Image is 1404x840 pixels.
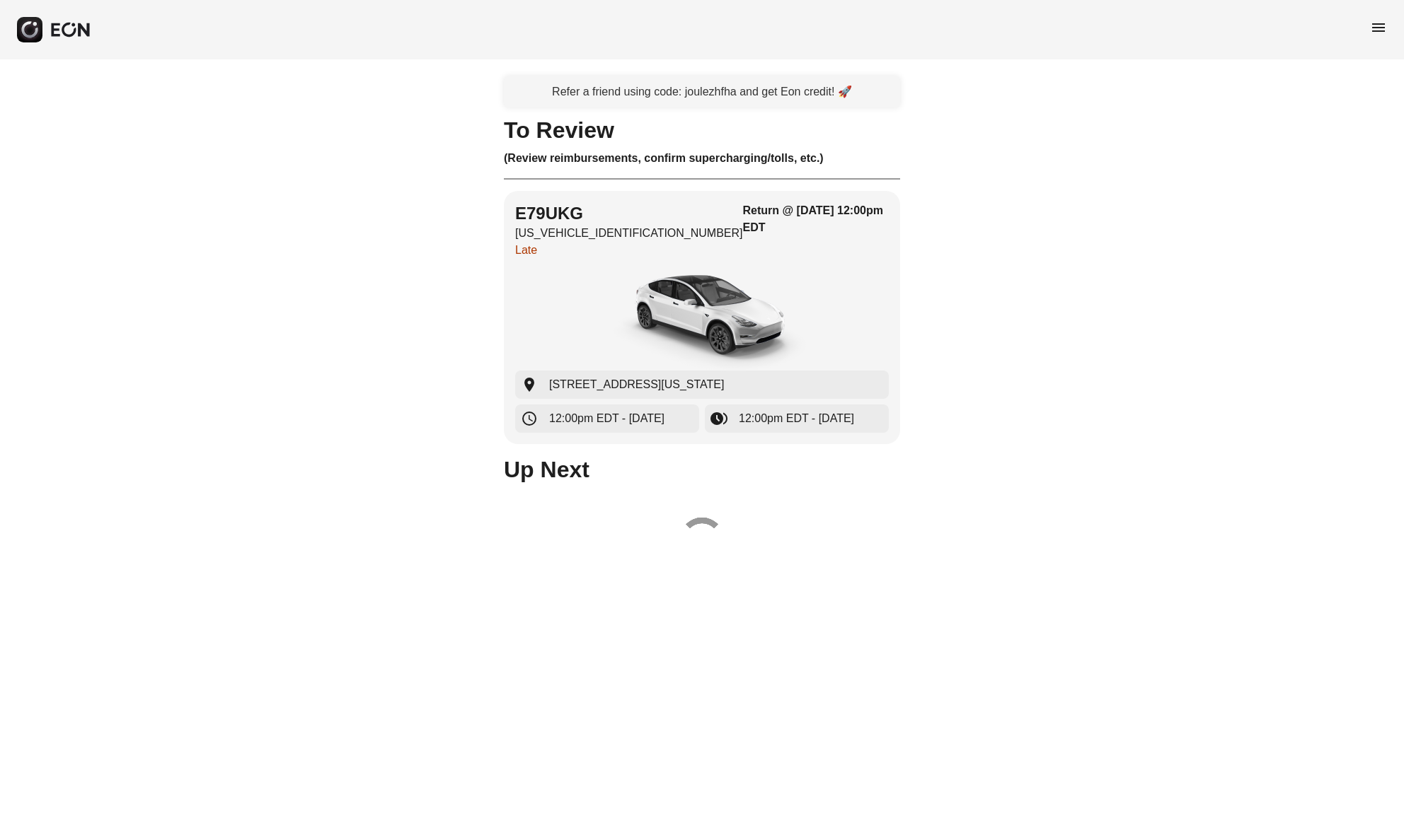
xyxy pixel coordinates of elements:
span: location_on [521,376,538,393]
span: [STREET_ADDRESS][US_STATE] [549,376,724,393]
h3: Return @ [DATE] 12:00pm EDT [743,202,889,236]
span: menu [1370,19,1387,36]
h1: Up Next [504,461,900,478]
h1: To Review [504,122,900,139]
h2: E79UKG [515,202,743,225]
span: 12:00pm EDT - [DATE] [739,410,854,427]
img: car [596,264,808,371]
span: 12:00pm EDT - [DATE] [549,410,664,427]
span: schedule [521,410,538,427]
p: Late [515,242,743,259]
p: [US_VEHICLE_IDENTIFICATION_NUMBER] [515,225,743,242]
h3: (Review reimbursements, confirm supercharging/tolls, etc.) [504,150,900,167]
button: E79UKG[US_VEHICLE_IDENTIFICATION_NUMBER]LateReturn @ [DATE] 12:00pm EDTcar[STREET_ADDRESS][US_STA... [504,191,900,444]
span: browse_gallery [710,410,727,427]
a: Refer a friend using code: joulezhfha and get Eon credit! 🚀 [504,76,900,107]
